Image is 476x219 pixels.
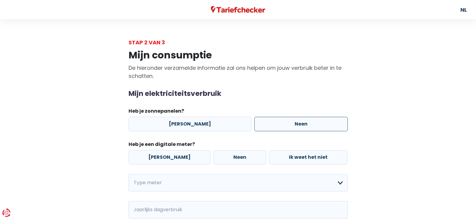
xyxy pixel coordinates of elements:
[129,201,145,218] span: kWh
[129,64,348,80] p: De hieronder verzamelde informatie zal ons helpen om jouw verbruik beter in te schatten.
[129,38,348,46] div: Stap 2 van 3
[129,117,251,131] label: [PERSON_NAME]
[129,141,348,150] legend: Heb je een digitale meter?
[211,6,265,13] img: Tariefchecker logo
[129,90,348,98] h2: Mijn elektriciteitsverbruik
[129,108,348,117] legend: Heb je zonnepanelen?
[129,150,211,164] label: [PERSON_NAME]
[129,49,348,61] h1: Mijn consumptie
[214,150,266,164] label: Neen
[254,117,348,131] label: Neen
[269,150,347,164] label: Ik weet het niet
